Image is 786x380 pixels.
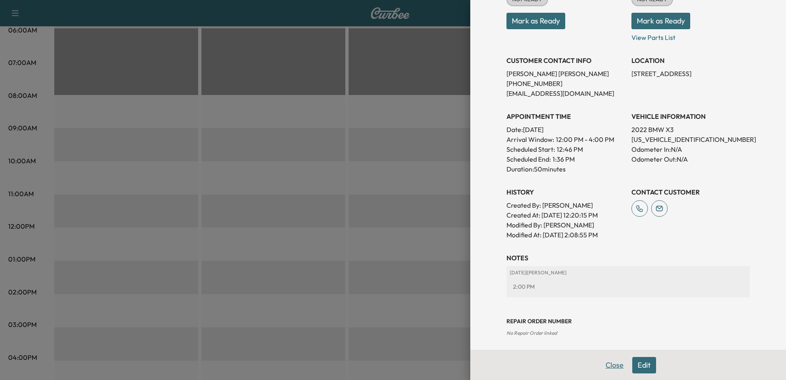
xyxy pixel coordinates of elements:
[631,187,750,197] h3: CONTACT CUSTOMER
[631,154,750,164] p: Odometer Out: N/A
[506,144,555,154] p: Scheduled Start:
[553,154,575,164] p: 1:36 PM
[631,56,750,65] h3: LOCATION
[557,144,583,154] p: 12:46 PM
[510,269,747,276] p: [DATE] | [PERSON_NAME]
[506,111,625,121] h3: APPOINTMENT TIME
[506,187,625,197] h3: History
[631,29,750,42] p: View Parts List
[631,134,750,144] p: [US_VEHICLE_IDENTIFICATION_NUMBER]
[506,210,625,220] p: Created At : [DATE] 12:20:15 PM
[506,200,625,210] p: Created By : [PERSON_NAME]
[631,13,690,29] button: Mark as Ready
[506,125,625,134] p: Date: [DATE]
[506,154,551,164] p: Scheduled End:
[506,230,625,240] p: Modified At : [DATE] 2:08:55 PM
[556,134,614,144] span: 12:00 PM - 4:00 PM
[506,330,557,336] span: No Repair Order linked
[631,69,750,79] p: [STREET_ADDRESS]
[506,134,625,144] p: Arrival Window:
[506,13,565,29] button: Mark as Ready
[631,125,750,134] p: 2022 BMW X3
[600,357,629,373] button: Close
[506,56,625,65] h3: CUSTOMER CONTACT INFO
[631,144,750,154] p: Odometer In: N/A
[510,279,747,294] div: 2:00 PM
[506,253,750,263] h3: NOTES
[506,164,625,174] p: Duration: 50 minutes
[506,79,625,88] p: [PHONE_NUMBER]
[506,88,625,98] p: [EMAIL_ADDRESS][DOMAIN_NAME]
[506,220,625,230] p: Modified By : [PERSON_NAME]
[506,69,625,79] p: [PERSON_NAME] [PERSON_NAME]
[631,111,750,121] h3: VEHICLE INFORMATION
[506,317,750,325] h3: Repair Order number
[632,357,656,373] button: Edit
